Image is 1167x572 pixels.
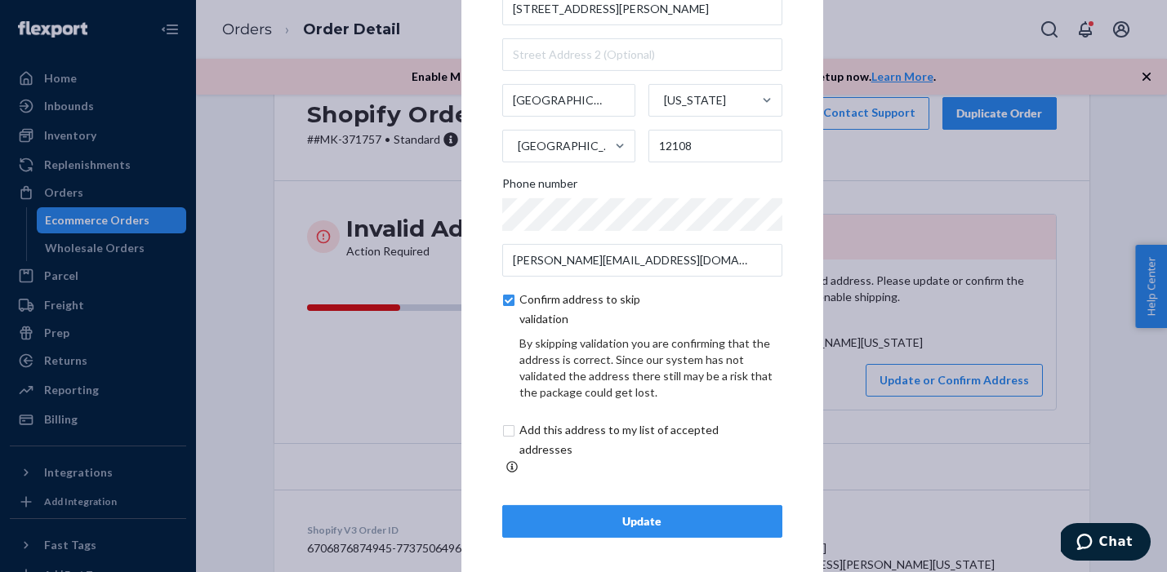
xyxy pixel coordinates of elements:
input: [GEOGRAPHIC_DATA] [516,130,518,162]
div: By skipping validation you are confirming that the address is correct. Since our system has not v... [519,335,782,401]
button: Update [502,505,782,538]
input: Street Address 2 (Optional) [502,38,782,71]
div: Update [516,513,768,530]
span: Phone number [502,175,577,198]
input: [US_STATE] [662,84,664,117]
div: [US_STATE] [664,92,726,109]
input: Email (Only Required for International) [502,244,782,277]
div: [GEOGRAPHIC_DATA] [518,138,614,154]
input: City [502,84,636,117]
iframe: Opens a widget where you can chat to one of our agents [1061,523,1151,564]
input: ZIP Code [648,130,782,162]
